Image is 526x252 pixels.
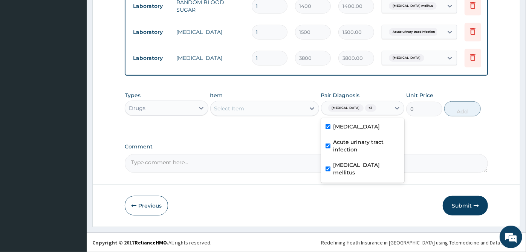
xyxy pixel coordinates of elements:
span: Acute urinary tract infection [389,28,439,36]
button: Submit [443,196,488,215]
td: [MEDICAL_DATA] [173,24,248,40]
div: Chat with us now [39,42,127,52]
span: [MEDICAL_DATA] mellitus [389,2,437,10]
span: + 2 [365,104,376,112]
div: Minimize live chat window [124,4,142,22]
div: Select Item [214,105,245,112]
div: Redefining Heath Insurance in [GEOGRAPHIC_DATA] using Telemedicine and Data Science! [321,239,520,246]
textarea: Type your message and hit 'Enter' [4,170,144,197]
label: Unit Price [406,92,433,99]
button: Previous [125,196,168,215]
label: Item [210,92,223,99]
footer: All rights reserved. [87,233,526,252]
td: Laboratory [129,25,173,39]
label: Comment [125,144,488,150]
div: Drugs [129,104,145,112]
a: RelianceHMO [135,239,167,246]
label: Acute urinary tract infection [333,138,400,153]
img: d_794563401_company_1708531726252_794563401 [14,38,31,57]
label: [MEDICAL_DATA] mellitus [333,161,400,176]
button: Add [444,101,480,116]
label: Types [125,92,141,99]
label: [MEDICAL_DATA] [333,123,380,130]
label: Pair Diagnosis [321,92,360,99]
strong: Copyright © 2017 . [92,239,168,246]
span: [MEDICAL_DATA] [389,54,424,62]
td: Laboratory [129,51,173,65]
span: [MEDICAL_DATA] [328,104,364,112]
span: We're online! [44,77,104,153]
td: [MEDICAL_DATA] [173,50,248,66]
